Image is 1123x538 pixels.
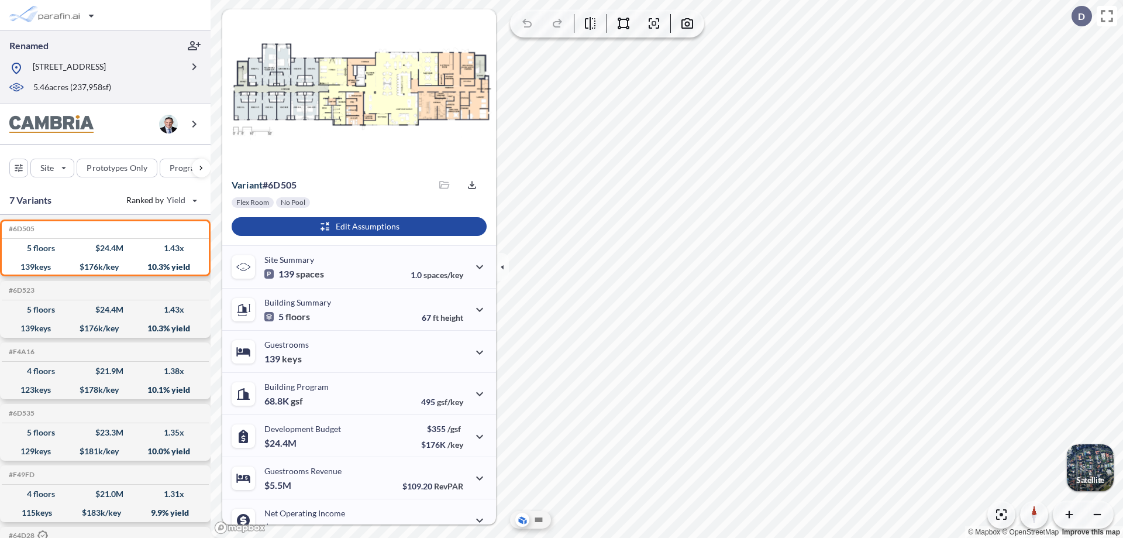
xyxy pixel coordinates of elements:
span: margin [438,523,463,533]
p: Development Budget [264,424,341,434]
p: 139 [264,353,302,365]
p: 139 [264,268,324,280]
img: user logo [159,115,178,133]
p: Guestrooms [264,340,309,349]
span: keys [282,353,302,365]
span: /gsf [447,424,461,434]
a: Mapbox homepage [214,521,266,534]
h5: Click to copy the code [6,348,35,356]
span: gsf [291,395,303,407]
a: Improve this map [1062,528,1120,536]
p: 67 [422,313,463,323]
p: 7 Variants [9,193,52,207]
p: D [1078,11,1085,22]
button: Aerial View [515,513,529,527]
p: Net Operating Income [264,508,345,518]
button: Program [160,159,223,177]
p: $2.5M [264,522,293,533]
button: Switcher ImageSatellite [1067,444,1114,491]
p: Guestrooms Revenue [264,466,342,476]
span: gsf/key [437,397,463,407]
p: 5 [264,311,310,323]
a: OpenStreetMap [1002,528,1059,536]
a: Mapbox [968,528,1000,536]
p: Renamed [9,39,49,52]
h5: Click to copy the code [6,225,35,233]
p: 495 [421,397,463,407]
img: Switcher Image [1067,444,1114,491]
span: floors [285,311,310,323]
p: 68.8K [264,395,303,407]
p: $355 [421,424,463,434]
p: Site Summary [264,255,314,265]
h5: Click to copy the code [6,471,35,479]
h5: Click to copy the code [6,286,35,294]
p: Edit Assumptions [336,221,399,232]
span: ft [433,313,439,323]
span: Yield [167,194,186,206]
span: Variant [232,179,263,190]
p: Building Program [264,382,329,392]
p: Prototypes Only [87,162,147,174]
span: RevPAR [434,481,463,491]
p: $24.4M [264,437,298,449]
button: Site Plan [532,513,546,527]
p: Satellite [1076,475,1104,485]
p: Program [170,162,202,174]
p: [STREET_ADDRESS] [33,61,106,76]
h5: Click to copy the code [6,409,35,417]
p: 1.0 [411,270,463,280]
button: Ranked by Yield [117,191,205,210]
p: 5.46 acres ( 237,958 sf) [33,81,111,94]
span: spaces/key [423,270,463,280]
button: Edit Assumptions [232,217,487,236]
p: Flex Room [236,198,269,207]
span: spaces [296,268,324,280]
p: $176K [421,440,463,450]
img: BrandImage [9,115,94,133]
button: Site [30,159,74,177]
p: $109.20 [402,481,463,491]
p: Building Summary [264,297,331,307]
p: Site [40,162,54,174]
p: 45.0% [414,523,463,533]
p: # 6d505 [232,179,297,191]
p: No Pool [281,198,305,207]
button: Prototypes Only [77,159,157,177]
p: $5.5M [264,479,293,491]
span: height [440,313,463,323]
span: /key [447,440,463,450]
